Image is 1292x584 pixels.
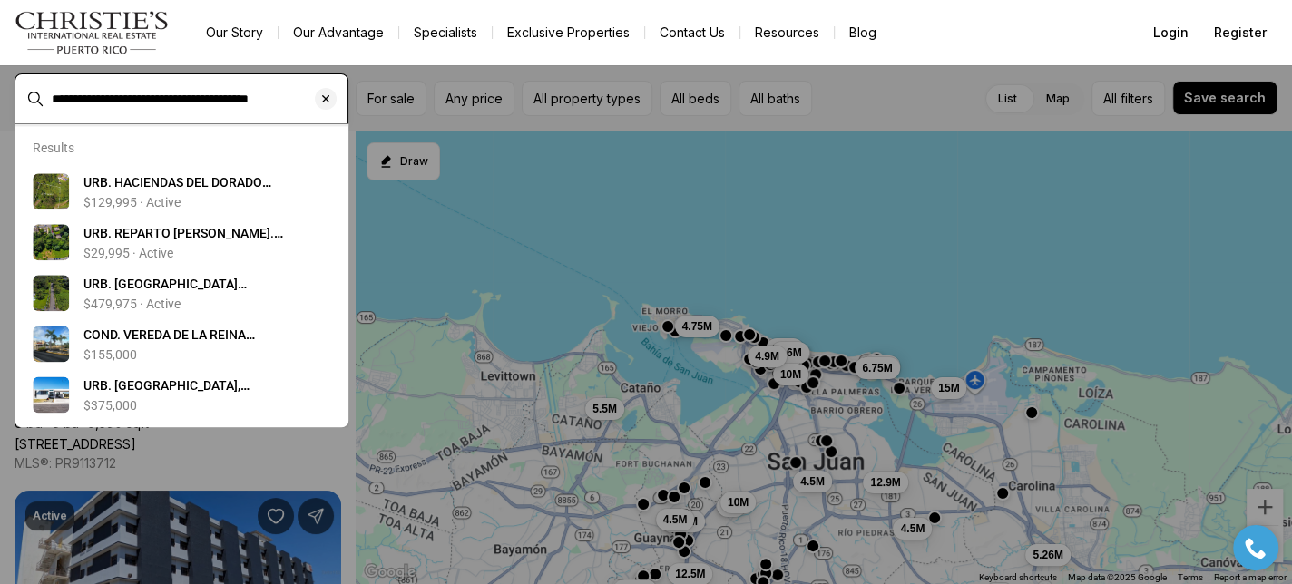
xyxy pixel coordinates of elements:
span: URB. [GEOGRAPHIC_DATA], [GEOGRAPHIC_DATA] PR, 00953 [83,378,268,411]
span: Login [1153,25,1189,40]
span: Register [1214,25,1267,40]
p: $375,000 [83,398,137,413]
button: Register [1203,15,1277,51]
p: $129,995 · Active [83,195,181,209]
a: Resources [740,20,834,45]
p: $155,000 [83,347,137,362]
a: View details: COND. VEREDA DE LA REINA CALLE COLINAS DE PLATA #C-3 [25,318,338,369]
a: View details: URB. HACIENDAS DEL DORADO CALLE GUAYACAN A30 [25,166,338,217]
a: Blog [835,20,891,45]
p: $479,975 · Active [83,297,181,311]
a: View details: URB. REPARTO LEÓN BO. QUEBRADA CRUZ [25,217,338,268]
button: Clear search input [315,74,347,123]
a: Our Story [191,20,278,45]
a: Exclusive Properties [493,20,644,45]
p: $29,995 · Active [83,246,173,260]
img: logo [15,11,170,54]
button: Login [1142,15,1199,51]
a: View details: URB. GRAN VISTA CAMINO DE LAS BAMBÚAS [25,369,338,420]
a: Specialists [399,20,492,45]
span: COND. VEREDA DE LA REINA [STREET_ADDRESS] [83,327,255,360]
button: Contact Us [645,20,739,45]
span: URB. HACIENDAS DEL DORADO [STREET_ADDRESS] [83,175,271,208]
a: View details: URB. REPARTO LEILA BO.QUEBRADA CRUZ [25,268,338,318]
a: Our Advantage [279,20,398,45]
span: URB. REPARTO [PERSON_NAME]. [GEOGRAPHIC_DATA][PERSON_NAME], [GEOGRAPHIC_DATA], 00953 [83,226,307,277]
span: URB. [GEOGRAPHIC_DATA][PERSON_NAME]QUEBRADA [PERSON_NAME], [GEOGRAPHIC_DATA], 00953 [83,277,312,346]
p: Results [33,141,74,155]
